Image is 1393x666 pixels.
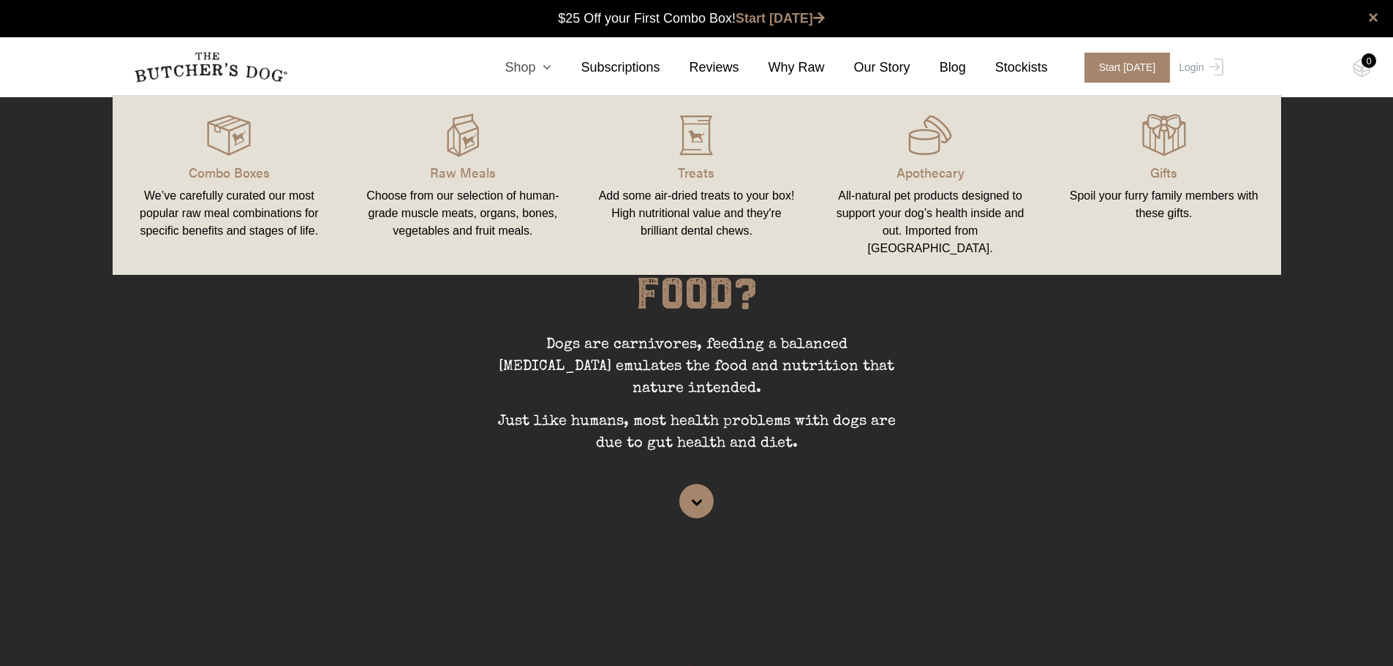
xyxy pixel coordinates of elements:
[813,110,1047,260] a: Apothecary All-natural pet products designed to support your dog’s health inside and out. Importe...
[597,162,796,182] p: Treats
[1047,110,1281,260] a: Gifts Spoil your furry family members with these gifts.
[1362,53,1376,68] div: 0
[113,110,347,260] a: Combo Boxes We’ve carefully curated our most popular raw meal combinations for specific benefits ...
[130,187,329,240] div: We’ve carefully curated our most popular raw meal combinations for specific benefits and stages o...
[831,162,1030,182] p: Apothecary
[1175,53,1223,83] a: Login
[1084,53,1171,83] span: Start [DATE]
[477,411,916,466] p: Just like humans, most health problems with dogs are due to gut health and diet.
[580,110,814,260] a: Treats Add some air-dried treats to your box! High nutritional value and they're brilliant dental...
[825,58,910,77] a: Our Story
[597,187,796,240] div: Add some air-dried treats to your box! High nutritional value and they're brilliant dental chews.
[1368,9,1378,26] a: close
[346,110,580,260] a: Raw Meals Choose from our selection of human-grade muscle meats, organs, bones, vegetables and fr...
[1065,187,1264,222] div: Spoil your furry family members with these gifts.
[739,58,825,77] a: Why Raw
[475,58,551,77] a: Shop
[1065,162,1264,182] p: Gifts
[363,162,562,182] p: Raw Meals
[966,58,1048,77] a: Stockists
[130,162,329,182] p: Combo Boxes
[1353,58,1371,77] img: TBD_Cart-Empty.png
[736,11,825,26] a: Start [DATE]
[831,187,1030,257] div: All-natural pet products designed to support your dog’s health inside and out. Imported from [GEO...
[660,58,739,77] a: Reviews
[363,187,562,240] div: Choose from our selection of human-grade muscle meats, organs, bones, vegetables and fruit meals.
[477,334,916,411] p: Dogs are carnivores, feeding a balanced [MEDICAL_DATA] emulates the food and nutrition that natur...
[1070,53,1176,83] a: Start [DATE]
[551,58,660,77] a: Subscriptions
[477,228,916,334] h1: WHY FEED RAW DOG FOOD?
[910,58,966,77] a: Blog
